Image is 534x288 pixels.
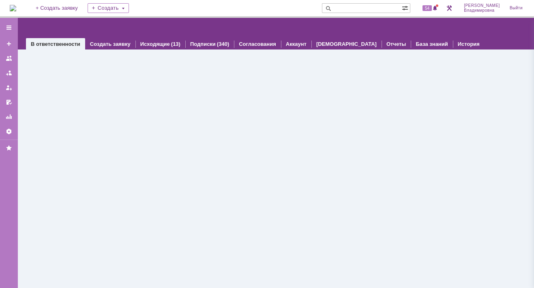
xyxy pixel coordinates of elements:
a: Перейти на домашнюю страницу [10,5,16,11]
a: Исходящие [140,41,170,47]
div: Создать [88,3,129,13]
a: Настройки [2,125,15,138]
a: Создать заявку [2,37,15,50]
a: Заявки в моей ответственности [2,67,15,80]
a: Отчеты [386,41,406,47]
a: Мои согласования [2,96,15,109]
span: Владимировна [464,8,500,13]
a: [DEMOGRAPHIC_DATA] [316,41,377,47]
a: Согласования [239,41,276,47]
div: (13) [171,41,180,47]
span: 54 [422,5,432,11]
a: Аккаунт [286,41,307,47]
div: (340) [217,41,229,47]
a: Создать заявку [90,41,131,47]
span: Расширенный поиск [402,4,410,11]
a: Заявки на командах [2,52,15,65]
span: [PERSON_NAME] [464,3,500,8]
a: В ответственности [31,41,80,47]
a: Подписки [190,41,216,47]
a: Перейти в интерфейс администратора [444,3,454,13]
img: logo [10,5,16,11]
a: История [458,41,480,47]
a: База знаний [416,41,448,47]
a: Мои заявки [2,81,15,94]
a: Отчеты [2,110,15,123]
